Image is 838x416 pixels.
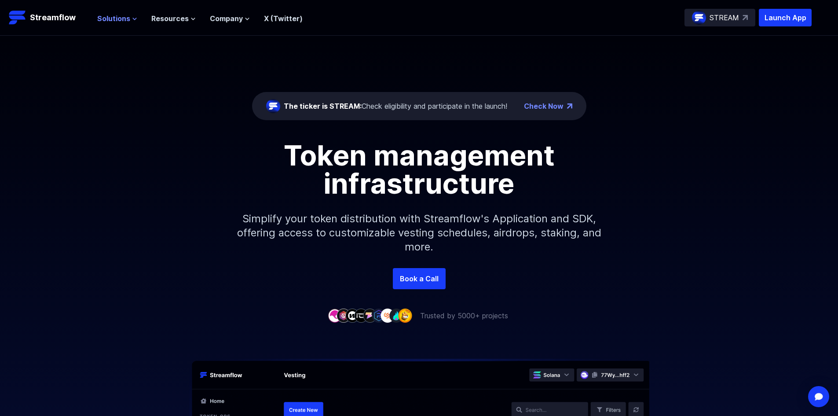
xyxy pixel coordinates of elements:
div: Check eligibility and participate in the launch! [284,101,507,111]
img: streamflow-logo-circle.png [692,11,706,25]
img: company-1 [328,309,342,322]
p: Streamflow [30,11,76,24]
div: Open Intercom Messenger [808,386,829,407]
img: company-5 [363,309,377,322]
img: company-6 [372,309,386,322]
img: company-4 [354,309,368,322]
button: Resources [151,13,196,24]
button: Company [210,13,250,24]
img: company-8 [389,309,403,322]
p: Trusted by 5000+ projects [420,310,508,321]
a: STREAM [684,9,755,26]
p: Simplify your token distribution with Streamflow's Application and SDK, offering access to custom... [230,198,608,268]
a: X (Twitter) [264,14,303,23]
img: Streamflow Logo [9,9,26,26]
img: top-right-arrow.svg [743,15,748,20]
button: Launch App [759,9,812,26]
img: company-7 [381,309,395,322]
a: Book a Call [393,268,446,289]
h1: Token management infrastructure [221,141,617,198]
img: streamflow-logo-circle.png [266,99,280,113]
img: top-right-arrow.png [567,103,572,109]
img: company-9 [398,309,412,322]
a: Check Now [524,101,564,111]
button: Solutions [97,13,137,24]
span: The ticker is STREAM: [284,102,362,110]
span: Resources [151,13,189,24]
p: STREAM [710,12,739,23]
img: company-3 [345,309,359,322]
span: Solutions [97,13,130,24]
span: Company [210,13,243,24]
a: Streamflow [9,9,88,26]
img: company-2 [337,309,351,322]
